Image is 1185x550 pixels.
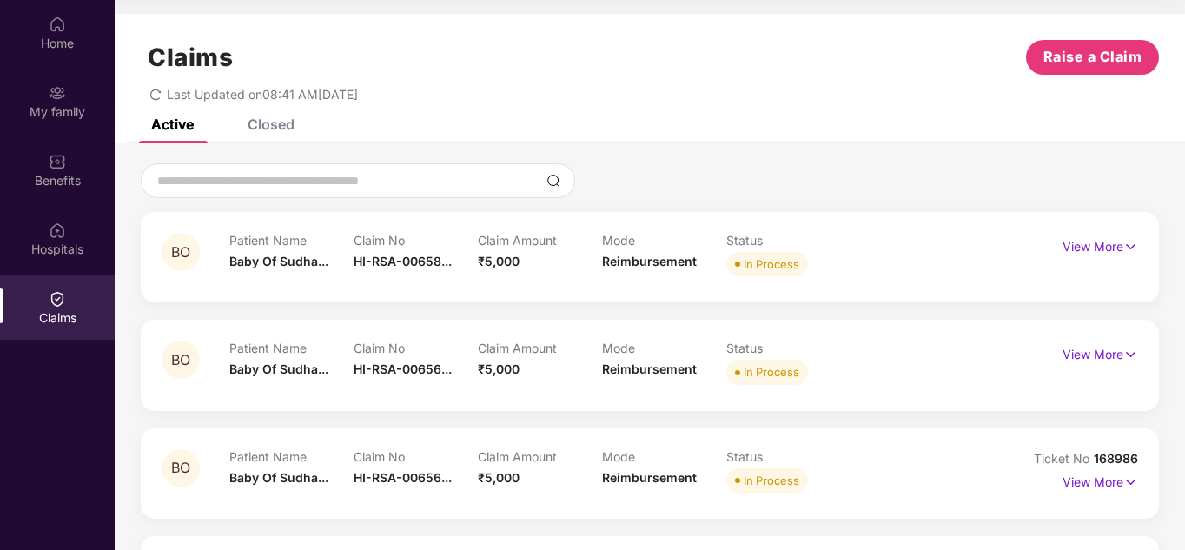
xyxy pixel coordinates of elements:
[149,87,162,102] span: redo
[148,43,233,72] h1: Claims
[167,87,358,102] span: Last Updated on 08:41 AM[DATE]
[478,470,520,485] span: ₹5,000
[1026,40,1159,75] button: Raise a Claim
[151,116,194,133] div: Active
[49,84,66,102] img: svg+xml;base64,PHN2ZyB3aWR0aD0iMjAiIGhlaWdodD0iMjAiIHZpZXdCb3g9IjAgMCAyMCAyMCIgZmlsbD0ibm9uZSIgeG...
[354,361,452,376] span: HI-RSA-00656...
[248,116,295,133] div: Closed
[229,470,328,485] span: Baby Of Sudha...
[229,341,354,355] p: Patient Name
[602,254,697,268] span: Reimbursement
[171,245,190,260] span: BO
[726,341,851,355] p: Status
[1063,468,1138,492] p: View More
[229,233,354,248] p: Patient Name
[354,470,452,485] span: HI-RSA-00656...
[726,233,851,248] p: Status
[744,472,799,489] div: In Process
[354,449,478,464] p: Claim No
[478,254,520,268] span: ₹5,000
[726,449,851,464] p: Status
[602,233,726,248] p: Mode
[602,470,697,485] span: Reimbursement
[602,361,697,376] span: Reimbursement
[354,233,478,248] p: Claim No
[49,290,66,308] img: svg+xml;base64,PHN2ZyBpZD0iQ2xhaW0iIHhtbG5zPSJodHRwOi8vd3d3LnczLm9yZy8yMDAwL3N2ZyIgd2lkdGg9IjIwIi...
[1063,233,1138,256] p: View More
[49,16,66,33] img: svg+xml;base64,PHN2ZyBpZD0iSG9tZSIgeG1sbnM9Imh0dHA6Ly93d3cudzMub3JnLzIwMDAvc3ZnIiB3aWR0aD0iMjAiIG...
[602,449,726,464] p: Mode
[744,255,799,273] div: In Process
[1123,345,1138,364] img: svg+xml;base64,PHN2ZyB4bWxucz0iaHR0cDovL3d3dy53My5vcmcvMjAwMC9zdmciIHdpZHRoPSIxNyIgaGVpZ2h0PSIxNy...
[1123,237,1138,256] img: svg+xml;base64,PHN2ZyB4bWxucz0iaHR0cDovL3d3dy53My5vcmcvMjAwMC9zdmciIHdpZHRoPSIxNyIgaGVpZ2h0PSIxNy...
[546,174,560,188] img: svg+xml;base64,PHN2ZyBpZD0iU2VhcmNoLTMyeDMyIiB4bWxucz0iaHR0cDovL3d3dy53My5vcmcvMjAwMC9zdmciIHdpZH...
[229,449,354,464] p: Patient Name
[478,233,602,248] p: Claim Amount
[478,361,520,376] span: ₹5,000
[1043,46,1142,68] span: Raise a Claim
[171,461,190,475] span: BO
[744,363,799,381] div: In Process
[1123,473,1138,492] img: svg+xml;base64,PHN2ZyB4bWxucz0iaHR0cDovL3d3dy53My5vcmcvMjAwMC9zdmciIHdpZHRoPSIxNyIgaGVpZ2h0PSIxNy...
[171,353,190,368] span: BO
[1034,451,1094,466] span: Ticket No
[49,222,66,239] img: svg+xml;base64,PHN2ZyBpZD0iSG9zcGl0YWxzIiB4bWxucz0iaHR0cDovL3d3dy53My5vcmcvMjAwMC9zdmciIHdpZHRoPS...
[1063,341,1138,364] p: View More
[354,341,478,355] p: Claim No
[1094,451,1138,466] span: 168986
[602,341,726,355] p: Mode
[478,341,602,355] p: Claim Amount
[354,254,452,268] span: HI-RSA-00658...
[478,449,602,464] p: Claim Amount
[49,153,66,170] img: svg+xml;base64,PHN2ZyBpZD0iQmVuZWZpdHMiIHhtbG5zPSJodHRwOi8vd3d3LnczLm9yZy8yMDAwL3N2ZyIgd2lkdGg9Ij...
[229,254,328,268] span: Baby Of Sudha...
[229,361,328,376] span: Baby Of Sudha...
